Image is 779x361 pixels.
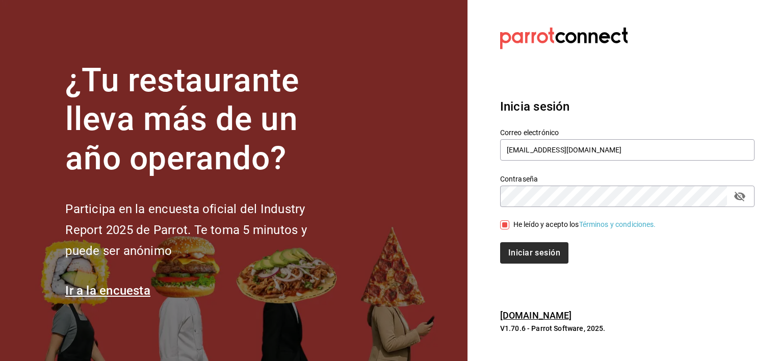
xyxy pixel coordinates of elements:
h2: Participa en la encuesta oficial del Industry Report 2025 de Parrot. Te toma 5 minutos y puede se... [65,199,341,261]
a: [DOMAIN_NAME] [500,310,572,321]
p: V1.70.6 - Parrot Software, 2025. [500,323,755,333]
label: Correo electrónico [500,128,755,136]
a: Términos y condiciones. [579,220,656,228]
button: passwordField [731,188,748,205]
a: Ir a la encuesta [65,283,150,298]
input: Ingresa tu correo electrónico [500,139,755,161]
label: Contraseña [500,175,755,182]
h3: Inicia sesión [500,97,755,116]
button: Iniciar sesión [500,242,568,264]
div: He leído y acepto los [513,219,656,230]
h1: ¿Tu restaurante lleva más de un año operando? [65,61,341,178]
